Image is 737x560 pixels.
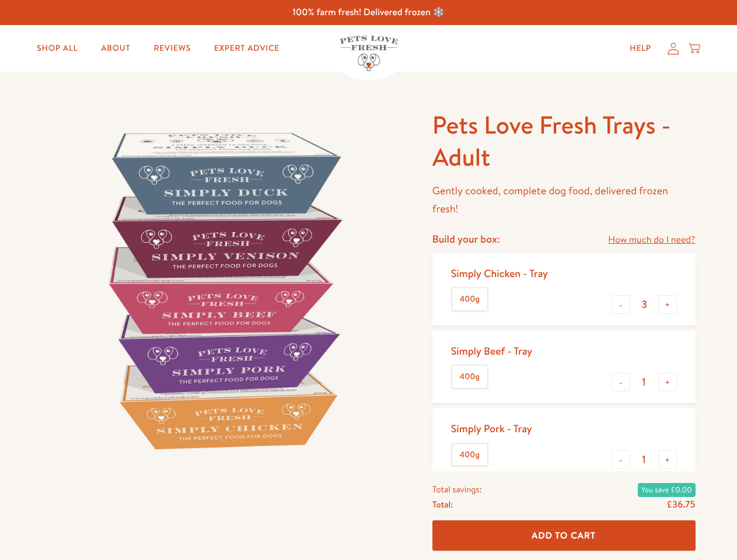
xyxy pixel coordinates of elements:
button: + [658,373,677,391]
button: + [658,295,677,314]
h1: Pets Love Fresh Trays - Adult [432,109,696,173]
button: - [612,295,630,314]
button: - [612,450,630,469]
a: About [92,37,139,60]
label: 400g [452,444,487,466]
img: Pets Love Fresh Trays - Adult [42,109,404,471]
p: Gently cooked, complete dog food, delivered frozen fresh! [432,182,696,218]
button: Add To Cart [432,520,696,551]
label: 400g [452,366,487,388]
a: Help [620,37,661,60]
div: Simply Beef - Tray [451,344,532,358]
button: - [612,373,630,391]
div: Simply Pork - Tray [451,422,532,435]
span: Total savings: [432,482,482,497]
span: £36.75 [666,498,695,511]
label: 400g [452,288,487,310]
span: You save £0.00 [638,483,696,497]
a: Shop All [27,37,87,60]
img: Pets Love Fresh [340,36,398,71]
div: Simply Chicken - Tray [451,267,548,280]
button: + [658,450,677,469]
span: Total: [432,497,453,512]
a: How much do I need? [608,232,695,248]
a: Reviews [144,37,200,60]
span: Add To Cart [532,529,596,541]
h4: Build your box: [432,232,500,246]
a: Expert Advice [205,37,289,60]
